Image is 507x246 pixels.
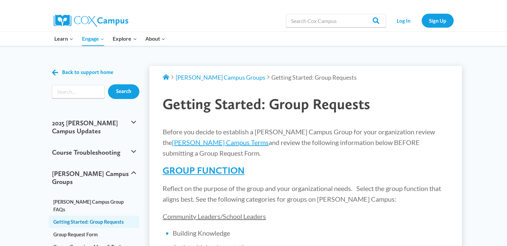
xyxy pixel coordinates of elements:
[108,84,139,99] input: Search
[389,14,418,27] a: Log In
[52,68,113,77] a: Back to support home
[389,14,454,27] nav: Secondary Navigation
[82,34,104,43] span: Engage
[163,212,266,220] span: Community Leaders/School Leaders
[49,112,140,142] button: 2025 [PERSON_NAME] Campus Updates
[173,228,449,238] li: Building Knowledge
[54,34,73,43] span: Learn
[163,126,449,158] p: Before you decide to establish a [PERSON_NAME] Campus Group for your organization review the and ...
[52,85,105,98] input: Search input
[163,95,370,113] span: Getting Started: Group Requests
[49,142,140,163] button: Course Troubleshooting
[54,15,128,27] img: Cox Campus
[49,196,140,216] a: [PERSON_NAME] Campus Group FAQs
[49,228,140,240] a: Group Request Form
[271,74,357,81] span: Getting Started: Group Requests
[52,85,105,98] form: Search form
[163,165,245,176] u: GROUP FUNCTION
[172,138,269,146] a: [PERSON_NAME] Campus Terms
[145,34,165,43] span: About
[62,69,113,76] span: Back to support home
[49,163,140,192] button: [PERSON_NAME] Campus Groups
[50,32,170,46] nav: Primary Navigation
[49,216,140,228] a: Getting Started: Group Requests
[176,74,265,81] a: [PERSON_NAME] Campus Groups
[163,183,449,204] p: Reflect on the purpose of the group and your organizational needs. Select the group function that...
[422,14,454,27] a: Sign Up
[286,14,386,27] input: Search Cox Campus
[163,74,169,81] a: Support Home
[113,34,137,43] span: Explore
